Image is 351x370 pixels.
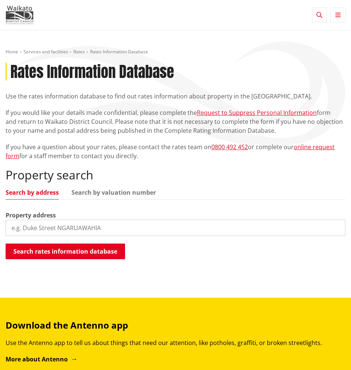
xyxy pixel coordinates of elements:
[6,355,77,363] a: More about Antenno
[6,143,335,160] a: online request form
[23,48,68,55] a: Services and facilities
[6,244,125,259] button: Search rates information database
[197,109,317,117] a: Request to Suppress Personal Information
[6,320,345,331] h3: Download the Antenno app
[73,48,85,55] a: Rates
[6,338,345,347] p: Use the Antenno app to tell us about things that need our attention, like potholes, graffiti, or ...
[90,48,148,55] span: Rates Information Database
[10,63,174,81] h1: Rates Information Database
[6,49,345,55] nav: breadcrumb
[6,211,56,220] label: Property address
[211,143,248,151] a: 0800 492 452
[6,48,18,55] a: Home
[6,6,33,24] img: Waikato District Council - Te Kaunihera aa Takiwaa o Waikato
[6,168,345,182] h2: Property search
[6,108,345,135] p: If you would like your details made confidential, please complete the form and return to Waikato ...
[71,189,156,195] a: Search by valuation number
[6,220,345,236] input: e.g. Duke Street NGARUAWAHIA
[6,92,345,101] p: Use the rates information database to find out rates information about property in the [GEOGRAPHI...
[6,189,59,195] a: Search by address
[6,142,345,160] p: If you have a question about your rates, please contact the rates team on or complete our for a s...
